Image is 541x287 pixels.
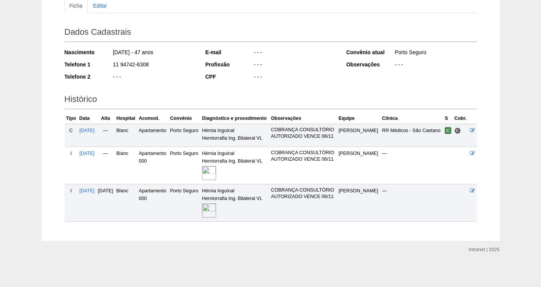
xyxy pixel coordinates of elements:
td: Porto Seguro [168,124,200,147]
td: Porto Seguro [168,147,200,184]
td: Hérnia Inguinal Herniorrafia Ing. Bilateral VL [200,124,270,147]
td: Blanc [115,184,137,222]
td: Blanc [115,124,137,147]
th: Hospital [115,113,137,124]
td: RR Médicos - São Caetano [381,124,443,147]
p: COBRANÇA CONSULTÓRIO AUTORIZADO VENCE 06/11 [271,150,336,163]
td: Apartamento 000 [137,184,169,222]
div: Nascimento [65,48,112,56]
th: Alta [96,113,115,124]
span: Consultório [454,127,461,134]
div: Telefone 1 [65,61,112,68]
p: COBRANÇA CONSULTÓRIO AUTORIZADO VENCE 06/11 [271,127,336,140]
td: Hérnia Inguinal Herniorrafia Ing. Bilateral VL [200,184,270,222]
th: Convênio [168,113,200,124]
td: Apartamento 000 [137,147,169,184]
div: - - - [394,61,477,70]
td: — [96,124,115,147]
td: Porto Seguro [168,184,200,222]
th: Equipe [337,113,381,124]
div: CPF [205,73,253,81]
th: Data [78,113,97,124]
th: S [443,113,453,124]
div: Convênio atual [346,48,394,56]
td: Apartamento [137,124,169,147]
td: Blanc [115,147,137,184]
div: - - - [253,61,336,70]
div: Telefone 2 [65,73,112,81]
div: - - - [112,73,195,82]
div: - - - [253,73,336,82]
p: COBRANÇA CONSULTÓRIO AUTORIZADO VENCE 06/11 [271,187,336,200]
a: [DATE] [79,151,95,156]
div: I [66,150,76,157]
div: [DATE] - 47 anos [112,48,195,58]
div: 11 94742-6308 [112,61,195,70]
td: [PERSON_NAME] [337,184,381,222]
th: Observações [270,113,337,124]
div: Profissão [205,61,253,68]
div: Intranet | 2025 [469,246,500,253]
a: [DATE] [79,128,95,133]
h2: Histórico [65,92,477,109]
span: Confirmada [445,127,451,134]
td: Hérnia Inguinal Herniorrafia Ing. Bilateral VL [200,147,270,184]
th: Cobr. [453,113,468,124]
div: - - - [253,48,336,58]
th: Clínica [381,113,443,124]
th: Diagnóstico e procedimento [200,113,270,124]
div: C [66,127,76,134]
td: [PERSON_NAME] [337,124,381,147]
td: — [381,184,443,222]
div: E-mail [205,48,253,56]
div: Porto Seguro [394,48,477,58]
a: [DATE] [79,188,95,193]
span: [DATE] [98,188,113,193]
th: Tipo [65,113,78,124]
h2: Dados Cadastrais [65,24,477,42]
td: — [381,147,443,184]
div: Observações [346,61,394,68]
td: — [96,147,115,184]
div: I [66,187,76,195]
th: Acomod. [137,113,169,124]
td: [PERSON_NAME] [337,147,381,184]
